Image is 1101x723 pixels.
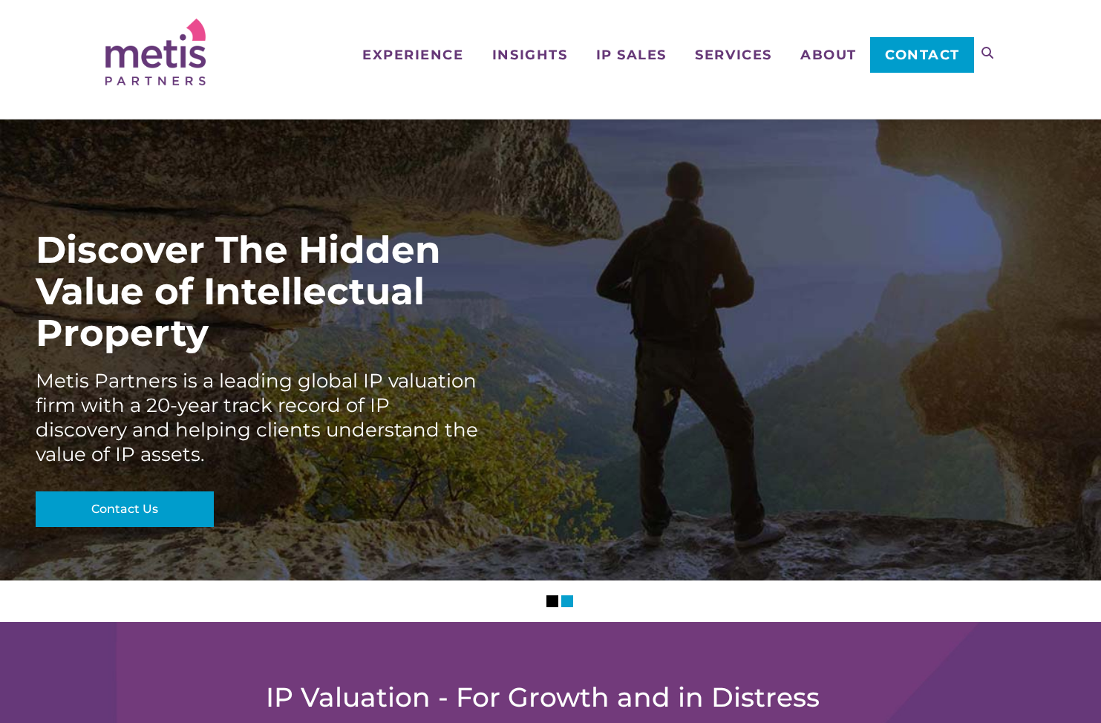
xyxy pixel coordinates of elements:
[695,48,771,62] span: Services
[492,48,567,62] span: Insights
[596,48,667,62] span: IP Sales
[885,48,960,62] span: Contact
[362,48,463,62] span: Experience
[105,19,206,85] img: Metis Partners
[870,37,973,73] a: Contact
[800,48,857,62] span: About
[546,595,558,607] li: Slider Page 1
[561,595,573,607] li: Slider Page 2
[36,369,481,467] div: Metis Partners is a leading global IP valuation firm with a 20-year track record of IP discovery ...
[266,681,836,713] h2: IP Valuation - For Growth and in Distress
[36,229,481,354] div: Discover The Hidden Value of Intellectual Property
[36,491,214,527] a: Contact Us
